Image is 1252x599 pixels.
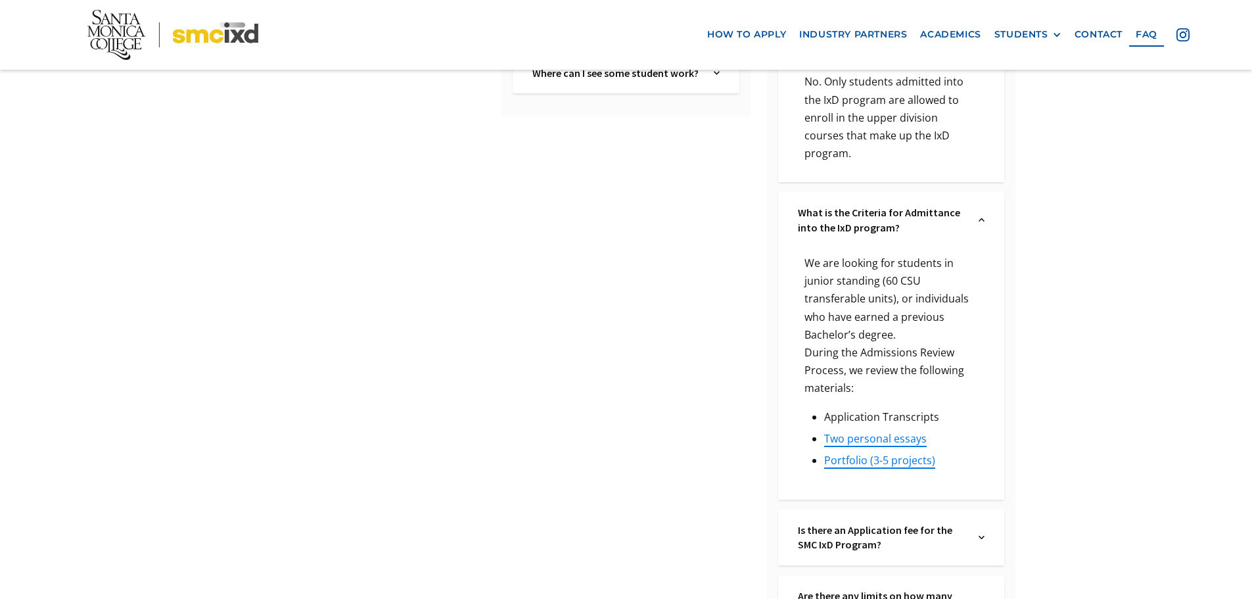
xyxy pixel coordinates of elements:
a: What is the Criteria for Admittance into the IxD program? [798,205,966,235]
a: Where can I see some student work? [532,66,701,80]
a: Is there an Application fee for the SMC IxD Program? [798,523,966,552]
p: We are looking for students in junior standing (60 CSU transferable units), or individuals who ha... [798,254,985,344]
a: Academics [914,22,987,47]
a: industry partners [793,22,914,47]
a: how to apply [701,22,793,47]
a: contact [1068,22,1129,47]
a: faq [1129,22,1164,47]
div: STUDENTS [994,29,1048,40]
a: Portfolio (3-5 projects) [824,453,935,469]
li: Application Transcripts [824,408,985,426]
div: STUDENTS [994,29,1061,40]
p: During the Admissions Review Process, we review the following materials: [798,344,985,398]
img: icon - instagram [1176,28,1190,41]
img: Santa Monica College - SMC IxD logo [87,10,258,60]
p: No. Only students admitted into the IxD program are allowed to enroll in the upper division cours... [798,73,985,162]
a: Two personal essays [824,431,927,447]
